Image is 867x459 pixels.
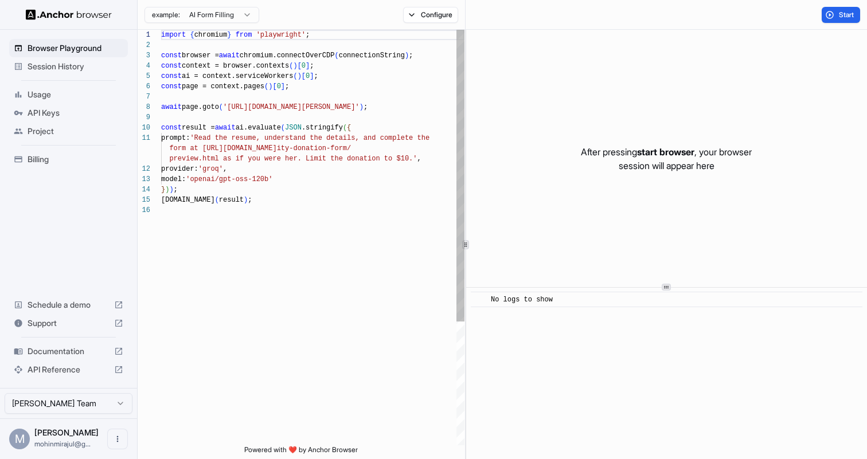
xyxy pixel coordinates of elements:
div: 4 [138,61,150,71]
span: page.goto [182,103,219,111]
span: ) [268,83,272,91]
div: 2 [138,40,150,50]
div: 12 [138,164,150,174]
span: ai.evaluate [236,124,281,132]
div: 3 [138,50,150,61]
div: 5 [138,71,150,81]
div: API Keys [9,104,128,122]
div: 11 [138,133,150,143]
span: const [161,52,182,60]
span: await [219,52,240,60]
span: lete the [396,134,429,142]
span: Browser Playground [28,42,123,54]
span: ( [334,52,338,60]
span: Documentation [28,346,110,357]
div: Billing [9,150,128,168]
button: Configure [403,7,459,23]
span: chromium.connectOverCDP [240,52,335,60]
span: 'playwright' [256,31,306,39]
span: ; [364,103,368,111]
span: [ [272,83,276,91]
span: { [190,31,194,39]
span: JSON [285,124,302,132]
span: Powered with ❤️ by Anchor Browser [244,445,358,459]
span: form at [URL][DOMAIN_NAME] [169,144,276,152]
span: result = [182,124,215,132]
span: [DOMAIN_NAME] [161,196,215,204]
span: const [161,72,182,80]
span: Project [28,125,123,137]
div: 16 [138,205,150,215]
span: ; [310,62,314,70]
div: Session History [9,57,128,76]
span: [ [302,72,306,80]
div: 14 [138,185,150,195]
span: connectionString [339,52,405,60]
span: import [161,31,186,39]
div: Documentation [9,342,128,360]
div: 15 [138,195,150,205]
span: ( [281,124,285,132]
span: .stringify [302,124,343,132]
span: context = browser.contexts [182,62,289,70]
span: example: [152,10,180,19]
span: ) [293,62,297,70]
button: Open menu [107,429,128,449]
span: prompt: [161,134,190,142]
span: , [223,165,227,173]
div: Browser Playground [9,39,128,57]
span: ( [293,72,297,80]
span: result [219,196,244,204]
span: Mirajul Mohin [34,427,99,437]
span: ( [264,83,268,91]
span: 0 [302,62,306,70]
span: ​ [477,294,482,305]
span: ( [219,103,223,111]
span: preview.html as if you were her. Limit the donatio [169,155,376,163]
span: API Reference [28,364,110,375]
span: 'Read the resume, understand the details, and comp [190,134,396,142]
span: [ [298,62,302,70]
div: 6 [138,81,150,92]
span: Support [28,317,110,329]
span: Session History [28,61,123,72]
span: ; [248,196,252,204]
span: ) [405,52,409,60]
span: 'groq' [198,165,223,173]
span: ; [409,52,413,60]
div: API Reference [9,360,128,379]
span: ; [285,83,289,91]
span: ) [244,196,248,204]
span: ] [310,72,314,80]
div: Project [9,122,128,140]
span: ) [298,72,302,80]
span: const [161,124,182,132]
div: M [9,429,30,449]
span: ; [314,72,318,80]
span: } [161,186,165,194]
p: After pressing , your browser session will appear here [581,145,752,172]
div: Schedule a demo [9,296,128,314]
div: Usage [9,85,128,104]
span: ity-donation-form/ [277,144,352,152]
span: Start [839,10,855,19]
div: 10 [138,123,150,133]
div: 13 [138,174,150,185]
div: 9 [138,112,150,123]
span: '[URL][DOMAIN_NAME][PERSON_NAME]' [223,103,360,111]
span: const [161,83,182,91]
div: 8 [138,102,150,112]
span: ; [306,31,310,39]
span: ] [306,62,310,70]
span: Usage [28,89,123,100]
span: model: [161,175,186,183]
span: const [161,62,182,70]
span: ( [215,196,219,204]
span: from [236,31,252,39]
span: ) [169,186,173,194]
span: chromium [194,31,228,39]
span: browser = [182,52,219,60]
span: ; [174,186,178,194]
span: } [227,31,231,39]
div: 1 [138,30,150,40]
